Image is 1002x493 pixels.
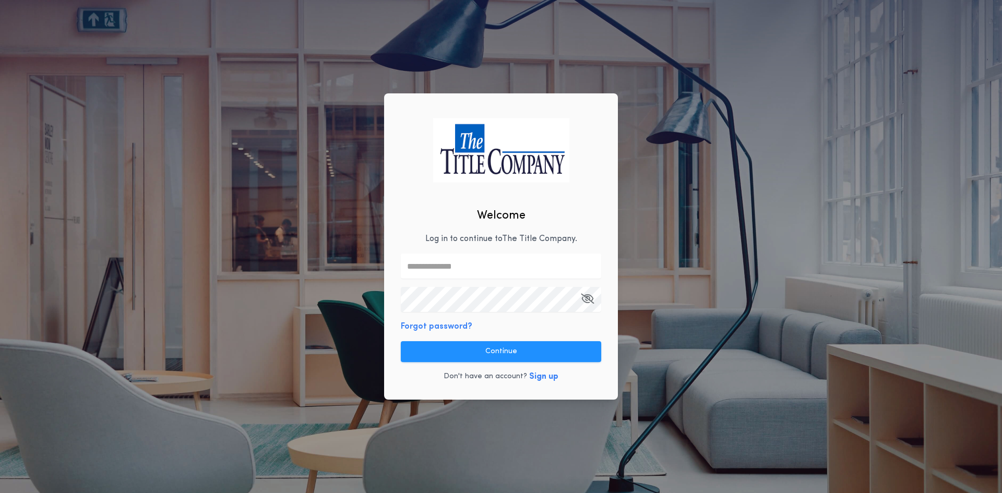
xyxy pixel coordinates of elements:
[401,341,601,362] button: Continue
[425,233,577,245] p: Log in to continue to The Title Company .
[477,207,526,224] h2: Welcome
[401,320,472,333] button: Forgot password?
[529,370,558,383] button: Sign up
[433,118,569,182] img: logo
[444,371,527,382] p: Don't have an account?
